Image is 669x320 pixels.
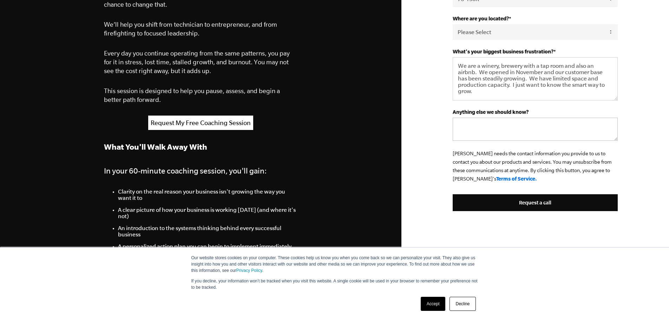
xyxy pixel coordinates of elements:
[191,255,478,274] p: Our website stores cookies on your computer. These cookies help us know you when you come back so...
[453,57,618,100] textarea: We are a winery, brewery with a tap room and also an airbnb. We opened in November and our custom...
[421,297,446,311] a: Accept
[118,243,291,249] span: A personalized action plan you can begin to implement immediately
[453,15,509,21] strong: Where are you located?
[118,225,281,237] span: An introduction to the systems thinking behind every successful business
[453,109,529,115] strong: Anything else we should know?
[104,50,290,74] span: Every day you continue operating from the same patterns, you pay for it in stress, lost time, sta...
[453,48,553,54] strong: What's your biggest business frustration?
[118,207,296,219] span: A clear picture of how your business is working [DATE] (and where it's not)
[236,268,262,273] a: Privacy Policy
[496,176,537,182] a: Terms of Service.
[148,116,253,130] a: Request My Free Coaching Session
[453,149,618,183] p: [PERSON_NAME] needs the contact information you provide to us to contact you about our products a...
[104,21,277,37] span: We’ll help you shift from technician to entrepreneur, and from firefighting to focused leadership.
[104,142,207,151] strong: What You'll Walk Away With
[450,297,475,311] a: Decline
[453,194,618,211] input: Request a call
[191,278,478,290] p: If you decline, your information won’t be tracked when you visit this website. A single cookie wi...
[104,87,280,103] span: This session is designed to help you pause, assess, and begin a better path forward.
[104,164,298,177] h4: In your 60-minute coaching session, you'll gain:
[118,188,285,201] span: Clarity on the real reason your business isn't growing the way you want it to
